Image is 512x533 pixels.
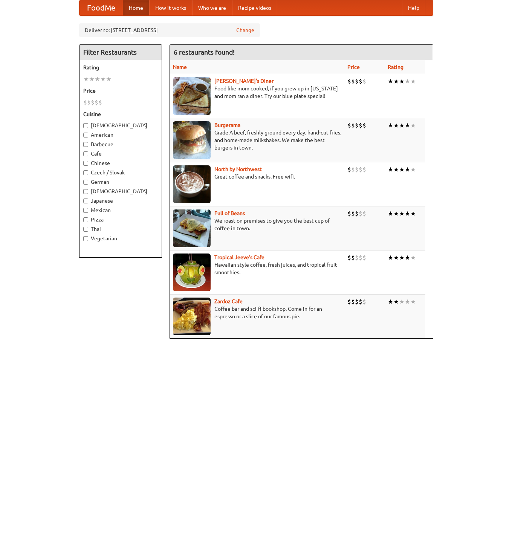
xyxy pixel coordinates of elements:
[173,209,211,247] img: beans.jpg
[87,98,91,107] li: $
[355,298,359,306] li: $
[399,165,405,174] li: ★
[106,75,112,83] li: ★
[393,165,399,174] li: ★
[362,77,366,86] li: $
[83,216,158,223] label: Pizza
[214,78,274,84] a: [PERSON_NAME]'s Diner
[362,165,366,174] li: $
[347,254,351,262] li: $
[83,236,88,241] input: Vegetarian
[355,165,359,174] li: $
[351,254,355,262] li: $
[173,85,341,100] p: Food like mom cooked, if you grew up in [US_STATE] and mom ran a diner. Try our blue plate special!
[388,77,393,86] li: ★
[410,254,416,262] li: ★
[351,121,355,130] li: $
[410,298,416,306] li: ★
[405,254,410,262] li: ★
[214,122,240,128] a: Burgerama
[236,26,254,34] a: Change
[347,77,351,86] li: $
[405,209,410,218] li: ★
[399,121,405,130] li: ★
[173,121,211,159] img: burgerama.jpg
[79,45,162,60] h4: Filter Restaurants
[83,151,88,156] input: Cafe
[149,0,192,15] a: How it works
[83,235,158,242] label: Vegetarian
[83,197,158,205] label: Japanese
[402,0,425,15] a: Help
[83,225,158,233] label: Thai
[173,305,341,320] p: Coffee bar and sci-fi bookshop. Come in for an espresso or a slice of our famous pie.
[214,298,243,304] b: Zardoz Cafe
[399,77,405,86] li: ★
[405,298,410,306] li: ★
[83,64,158,71] h5: Rating
[405,77,410,86] li: ★
[355,77,359,86] li: $
[393,298,399,306] li: ★
[405,165,410,174] li: ★
[347,209,351,218] li: $
[83,199,88,203] input: Japanese
[399,298,405,306] li: ★
[388,121,393,130] li: ★
[351,77,355,86] li: $
[214,254,264,260] a: Tropical Jeeve's Cafe
[359,77,362,86] li: $
[347,64,360,70] a: Price
[355,209,359,218] li: $
[83,169,158,176] label: Czech / Slovak
[173,173,341,180] p: Great coffee and snacks. Free wifi.
[173,254,211,291] img: jeeves.jpg
[83,142,88,147] input: Barbecue
[393,209,399,218] li: ★
[91,98,95,107] li: $
[410,121,416,130] li: ★
[100,75,106,83] li: ★
[173,77,211,115] img: sallys.jpg
[232,0,277,15] a: Recipe videos
[347,121,351,130] li: $
[214,166,262,172] a: North by Northwest
[388,298,393,306] li: ★
[83,75,89,83] li: ★
[192,0,232,15] a: Who we are
[83,150,158,157] label: Cafe
[83,98,87,107] li: $
[95,75,100,83] li: ★
[83,87,158,95] h5: Price
[95,98,98,107] li: $
[173,64,187,70] a: Name
[174,49,235,56] ng-pluralize: 6 restaurants found!
[393,121,399,130] li: ★
[399,254,405,262] li: ★
[351,209,355,218] li: $
[83,208,88,213] input: Mexican
[83,131,158,139] label: American
[214,210,245,216] a: Full of Beans
[83,189,88,194] input: [DEMOGRAPHIC_DATA]
[83,110,158,118] h5: Cuisine
[83,206,158,214] label: Mexican
[173,129,341,151] p: Grade A beef, freshly ground every day, hand-cut fries, and home-made milkshakes. We make the bes...
[410,209,416,218] li: ★
[83,141,158,148] label: Barbecue
[388,254,393,262] li: ★
[79,0,123,15] a: FoodMe
[355,121,359,130] li: $
[410,77,416,86] li: ★
[173,165,211,203] img: north.jpg
[388,64,403,70] a: Rating
[83,227,88,232] input: Thai
[83,133,88,137] input: American
[83,123,88,128] input: [DEMOGRAPHIC_DATA]
[359,165,362,174] li: $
